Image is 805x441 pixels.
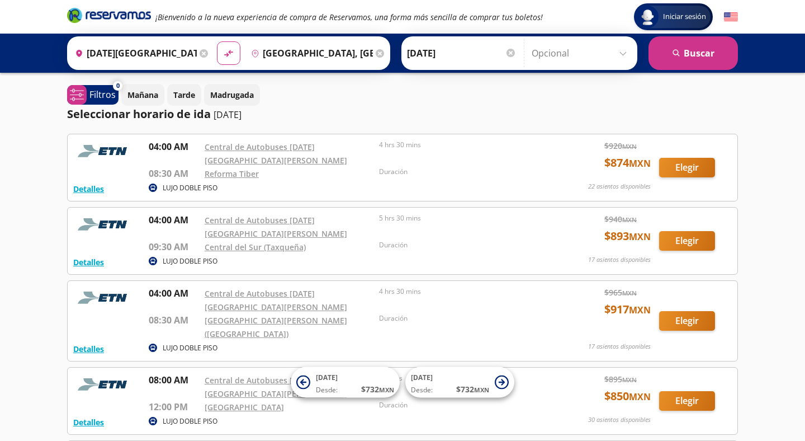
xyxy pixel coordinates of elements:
p: [DATE] [214,108,241,121]
span: $ 732 [456,383,489,395]
small: MXN [379,386,394,394]
p: 04:00 AM [149,140,199,153]
a: Central de Autobuses [DATE][GEOGRAPHIC_DATA][PERSON_NAME] [205,142,347,166]
button: Elegir [659,391,715,411]
p: Duración [379,400,548,410]
img: RESERVAMOS [73,373,135,396]
button: Elegir [659,231,715,251]
i: Brand Logo [67,7,151,24]
p: 17 asientos disponibles [588,255,651,265]
small: MXN [622,142,637,151]
input: Buscar Origen [70,39,197,67]
p: 09:30 AM [149,240,199,254]
p: LUJO DOBLE PISO [163,343,217,353]
small: MXN [474,386,489,394]
button: Tarde [167,84,201,106]
span: $ 940 [604,213,637,225]
button: Detalles [73,416,104,428]
span: $ 965 [604,287,637,298]
span: Desde: [316,385,338,395]
p: 08:30 AM [149,313,199,327]
input: Elegir Fecha [407,39,517,67]
button: Detalles [73,343,104,355]
em: ¡Bienvenido a la nueva experiencia de compra de Reservamos, una forma más sencilla de comprar tus... [155,12,543,22]
button: Elegir [659,158,715,177]
small: MXN [629,157,651,170]
p: LUJO DOBLE PISO [163,256,217,266]
p: 08:30 AM [149,167,199,180]
a: Central de Autobuses [DATE][GEOGRAPHIC_DATA][PERSON_NAME] [205,288,347,312]
button: English [724,10,738,24]
p: 12:00 PM [149,400,199,414]
p: Madrugada [210,89,254,101]
span: $ 920 [604,140,637,152]
p: 22 asientos disponibles [588,182,651,191]
button: Detalles [73,256,104,268]
small: MXN [629,304,651,316]
p: Mañana [127,89,158,101]
p: Tarde [173,89,195,101]
button: Elegir [659,311,715,331]
p: Filtros [89,88,116,101]
input: Buscar Destino [247,39,373,67]
a: Central del Sur (Taxqueña) [205,242,306,252]
span: $ 895 [604,373,637,385]
img: RESERVAMOS [73,287,135,309]
button: Mañana [121,84,164,106]
p: LUJO DOBLE PISO [163,183,217,193]
input: Opcional [532,39,632,67]
small: MXN [622,289,637,297]
p: Seleccionar horario de ida [67,106,211,123]
span: Iniciar sesión [659,11,711,22]
p: 17 asientos disponibles [588,342,651,351]
span: $ 732 [361,383,394,395]
span: 0 [116,81,120,91]
span: [DATE] [316,373,338,382]
p: 4 hrs 30 mins [379,287,548,297]
p: Duración [379,167,548,177]
p: Duración [379,240,548,250]
p: 4 hrs 30 mins [379,140,548,150]
span: $ 850 [604,388,651,405]
a: [GEOGRAPHIC_DATA] [205,402,284,412]
p: 30 asientos disponibles [588,415,651,425]
p: Duración [379,313,548,323]
p: LUJO DOBLE PISO [163,416,217,426]
p: 04:00 AM [149,287,199,300]
small: MXN [629,231,651,243]
span: Desde: [411,385,433,395]
a: Brand Logo [67,7,151,27]
a: Reforma Tiber [205,168,259,179]
a: Central de Autobuses [DATE][GEOGRAPHIC_DATA][PERSON_NAME] [205,375,347,399]
small: MXN [622,376,637,384]
button: Madrugada [204,84,260,106]
button: Buscar [648,36,738,70]
p: 5 hrs 30 mins [379,213,548,223]
span: $ 917 [604,301,651,318]
a: Central de Autobuses [DATE][GEOGRAPHIC_DATA][PERSON_NAME] [205,215,347,239]
a: [GEOGRAPHIC_DATA][PERSON_NAME] ([GEOGRAPHIC_DATA]) [205,315,347,339]
span: $ 874 [604,154,651,171]
img: RESERVAMOS [73,213,135,236]
p: 08:00 AM [149,373,199,387]
span: $ 893 [604,228,651,245]
button: 0Filtros [67,85,119,105]
img: RESERVAMOS [73,140,135,162]
p: 04:00 AM [149,213,199,227]
button: [DATE]Desde:$732MXN [291,367,400,398]
span: [DATE] [411,373,433,382]
button: [DATE]Desde:$732MXN [405,367,514,398]
button: Detalles [73,183,104,195]
small: MXN [622,215,637,224]
small: MXN [629,391,651,403]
